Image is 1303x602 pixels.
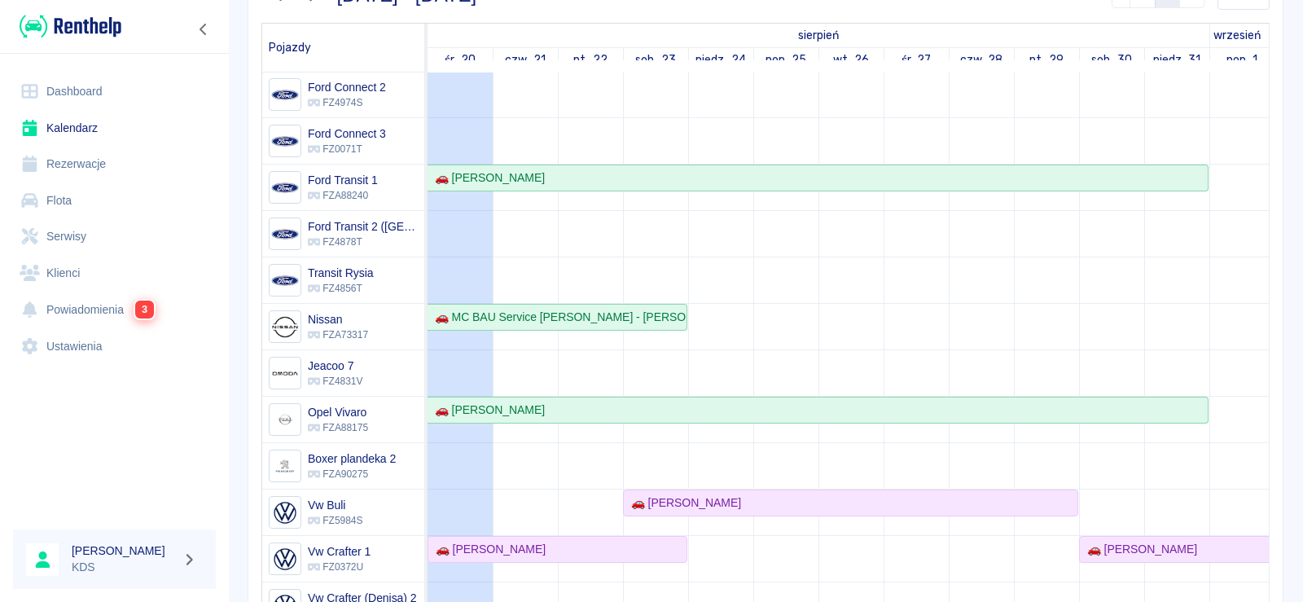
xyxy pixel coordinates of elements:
[271,499,298,526] img: Image
[308,543,371,560] h6: Vw Crafter 1
[13,291,216,328] a: Powiadomienia3
[308,560,371,574] p: FZ0372U
[308,513,362,528] p: FZ5984S
[625,494,741,512] div: 🚗 [PERSON_NAME]
[308,404,368,420] h6: Opel Vivaro
[1210,24,1266,47] a: 1 września 2025
[13,255,216,292] a: Klienci
[271,406,298,433] img: Image
[1025,48,1068,72] a: 29 sierpnia 2025
[1081,541,1197,558] div: 🚗 [PERSON_NAME]
[13,218,216,255] a: Serwisy
[308,374,362,389] p: FZ4831V
[271,453,298,480] img: Image
[13,110,216,147] a: Kalendarz
[308,497,362,513] h6: Vw Buli
[308,358,362,374] h6: Jeacoo 7
[956,48,1007,72] a: 28 sierpnia 2025
[13,146,216,182] a: Rezerwacje
[308,79,386,95] h6: Ford Connect 2
[308,327,368,342] p: FZA73317
[72,543,176,559] h6: [PERSON_NAME]
[13,13,121,40] a: Renthelp logo
[428,169,545,187] div: 🚗 [PERSON_NAME]
[897,48,936,72] a: 27 sierpnia 2025
[135,301,154,319] span: 3
[308,142,386,156] p: FZ0071T
[308,311,368,327] h6: Nissan
[271,221,298,248] img: Image
[308,450,396,467] h6: Boxer plandeka 2
[72,559,176,576] p: KDS
[308,188,378,203] p: FZA88240
[271,314,298,341] img: Image
[308,218,418,235] h6: Ford Transit 2 (Niemcy)
[631,48,680,72] a: 23 sierpnia 2025
[271,546,298,573] img: Image
[13,73,216,110] a: Dashboard
[308,95,386,110] p: FZ4974S
[308,420,368,435] p: FZA88175
[308,172,378,188] h6: Ford Transit 1
[308,265,374,281] h6: Transit Rysia
[761,48,811,72] a: 25 sierpnia 2025
[1149,48,1205,72] a: 31 sierpnia 2025
[191,19,216,40] button: Zwiń nawigację
[269,41,311,55] span: Pojazdy
[271,81,298,108] img: Image
[691,48,750,72] a: 24 sierpnia 2025
[1087,48,1136,72] a: 30 sierpnia 2025
[429,541,546,558] div: 🚗 [PERSON_NAME]
[271,174,298,201] img: Image
[501,48,550,72] a: 21 sierpnia 2025
[428,309,686,326] div: 🚗 MC BAU Service [PERSON_NAME] - [PERSON_NAME]
[428,402,545,419] div: 🚗 [PERSON_NAME]
[271,267,298,294] img: Image
[308,235,418,249] p: FZ4878T
[13,182,216,219] a: Flota
[829,48,874,72] a: 26 sierpnia 2025
[441,48,480,72] a: 20 sierpnia 2025
[308,281,374,296] p: FZ4856T
[13,328,216,365] a: Ustawienia
[569,48,612,72] a: 22 sierpnia 2025
[308,467,396,481] p: FZA90275
[271,360,298,387] img: Image
[308,125,386,142] h6: Ford Connect 3
[1222,48,1262,72] a: 1 września 2025
[271,128,298,155] img: Image
[20,13,121,40] img: Renthelp logo
[794,24,843,47] a: 20 sierpnia 2025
